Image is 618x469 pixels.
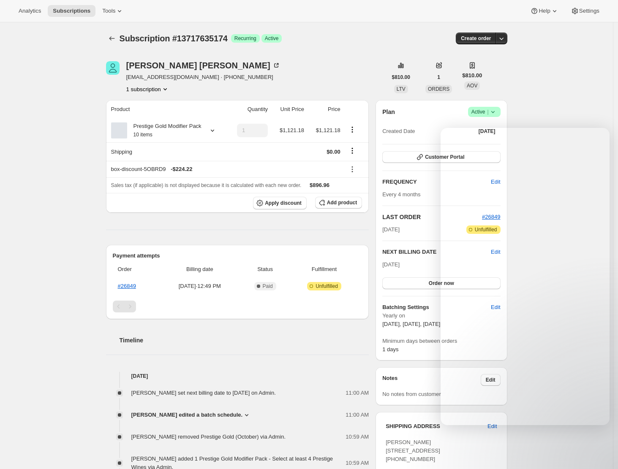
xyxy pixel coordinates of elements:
span: Analytics [19,8,41,14]
span: [DATE], [DATE], [DATE] [382,321,440,327]
span: $0.00 [327,149,340,155]
button: Order now [382,277,500,289]
span: No notes from customer [382,391,441,397]
span: 10:59 AM [346,433,369,441]
span: Tools [102,8,115,14]
button: Tools [97,5,129,17]
span: Order now [429,280,454,287]
h2: NEXT BILLING DATE [382,248,491,256]
span: ORDERS [428,86,449,92]
span: Subscription #13717635174 [120,34,228,43]
th: Shipping [106,142,226,161]
span: Recurring [234,35,256,42]
span: Billing date [161,265,239,274]
span: [DATE] [382,261,400,268]
th: Quantity [226,100,270,119]
span: 11:00 AM [346,389,369,397]
a: #26849 [118,283,136,289]
span: Edit [487,422,497,431]
span: [PERSON_NAME] [STREET_ADDRESS] [PHONE_NUMBER] [386,439,440,462]
button: Subscriptions [106,33,118,44]
span: Apply discount [265,200,302,206]
span: Help [539,8,550,14]
span: | [487,108,488,115]
span: AOV [467,83,477,89]
div: Prestige Gold Modifier Pack [127,122,201,139]
span: $1,121.18 [316,127,340,133]
span: Minimum days between orders [382,337,500,345]
span: Paid [263,283,273,290]
button: 1 [432,71,445,83]
span: Create order [461,35,491,42]
button: [PERSON_NAME] edited a batch schedule. [131,411,251,419]
nav: Pagination [113,301,362,312]
th: Order [113,260,158,279]
button: [DATE] [474,125,501,137]
button: Subscriptions [48,5,95,17]
span: 1 [437,74,440,81]
button: Customer Portal [382,151,500,163]
iframe: Intercom live chat [441,128,610,425]
th: Unit Price [270,100,307,119]
span: [PERSON_NAME] edited a batch schedule. [131,411,243,419]
th: Product [106,100,226,119]
span: $896.96 [310,182,329,188]
span: Unfulfilled [316,283,338,290]
span: [PERSON_NAME] set next billing date to [DATE] on Admin. [131,390,276,396]
h2: FREQUENCY [382,178,491,186]
th: Price [307,100,343,119]
div: [PERSON_NAME] [PERSON_NAME] [126,61,280,70]
span: [DATE] [382,225,400,234]
span: Sales tax (if applicable) is not displayed because it is calculated with each new order. [111,182,302,188]
span: Customer Portal [425,154,464,160]
span: Settings [579,8,599,14]
span: Melanie Harper [106,61,120,75]
h2: Plan [382,108,395,116]
h2: LAST ORDER [382,213,482,221]
span: $810.00 [462,71,482,80]
button: Add product [315,197,362,209]
span: $810.00 [392,74,410,81]
span: 11:00 AM [346,411,369,419]
h2: Payment attempts [113,252,362,260]
span: Created Date [382,127,415,136]
span: Fulfillment [291,265,357,274]
span: Active [471,108,497,116]
span: LTV [397,86,406,92]
h6: Batching Settings [382,303,491,312]
span: Add product [327,199,357,206]
span: Yearly on [382,312,500,320]
button: Help [525,5,564,17]
iframe: Intercom live chat [589,432,610,452]
h3: Notes [382,374,481,386]
span: Status [244,265,286,274]
div: box-discount-5OBRD9 [111,165,340,174]
span: Every 4 months [382,191,420,198]
h2: Timeline [120,336,369,344]
span: 1 days [382,346,398,352]
button: Analytics [14,5,46,17]
h3: SHIPPING ADDRESS [386,422,487,431]
button: $810.00 [387,71,415,83]
span: [DATE] · 12:49 PM [161,282,239,290]
button: Product actions [126,85,169,93]
button: Apply discount [253,197,307,209]
button: Shipping actions [346,146,359,155]
button: Edit [482,420,502,433]
span: - $224.22 [171,165,192,174]
span: 10:59 AM [346,459,369,467]
span: [EMAIL_ADDRESS][DOMAIN_NAME] · [PHONE_NUMBER] [126,73,280,81]
button: Create order [456,33,496,44]
button: Settings [566,5,604,17]
span: [PERSON_NAME] removed Prestige Gold (October) via Admin. [131,434,286,440]
span: $1,121.18 [280,127,304,133]
span: Subscriptions [53,8,90,14]
h4: [DATE] [106,372,369,380]
button: Product actions [346,125,359,134]
span: Active [265,35,279,42]
small: 10 items [133,132,152,138]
